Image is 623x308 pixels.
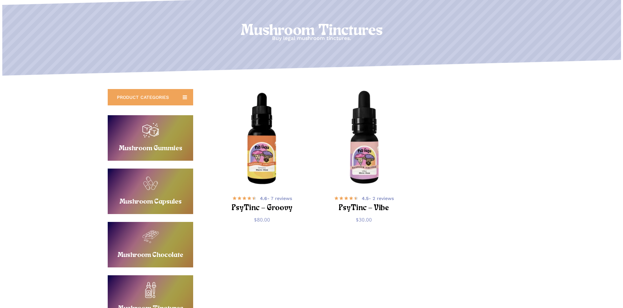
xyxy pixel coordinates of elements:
[324,194,404,211] a: 4.5- 2 reviews PsyTinc – Vibe
[254,216,270,223] bdi: 80.00
[222,202,302,214] h2: PsyTinc – Groovy
[108,89,193,105] a: PRODUCT CATEGORIES
[362,195,394,202] span: - 2 reviews
[254,216,257,223] span: $
[356,216,359,223] span: $
[212,88,312,188] img: Macrodose Mushroom Tincture with PsyGuys branded label
[356,216,372,223] bdi: 30.00
[260,195,292,202] span: - 7 reviews
[117,94,169,100] span: PRODUCT CATEGORIES
[362,196,369,201] b: 4.5
[324,202,404,214] h2: PsyTinc – Vibe
[260,196,267,201] b: 4.6
[316,90,412,186] a: PsyTinc - Vibe
[222,194,302,211] a: 4.6- 7 reviews PsyTinc – Groovy
[316,90,412,186] img: Microdose Mushroom Tincture with PsyGuys branded label
[214,90,310,186] a: PsyTinc - Groovy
